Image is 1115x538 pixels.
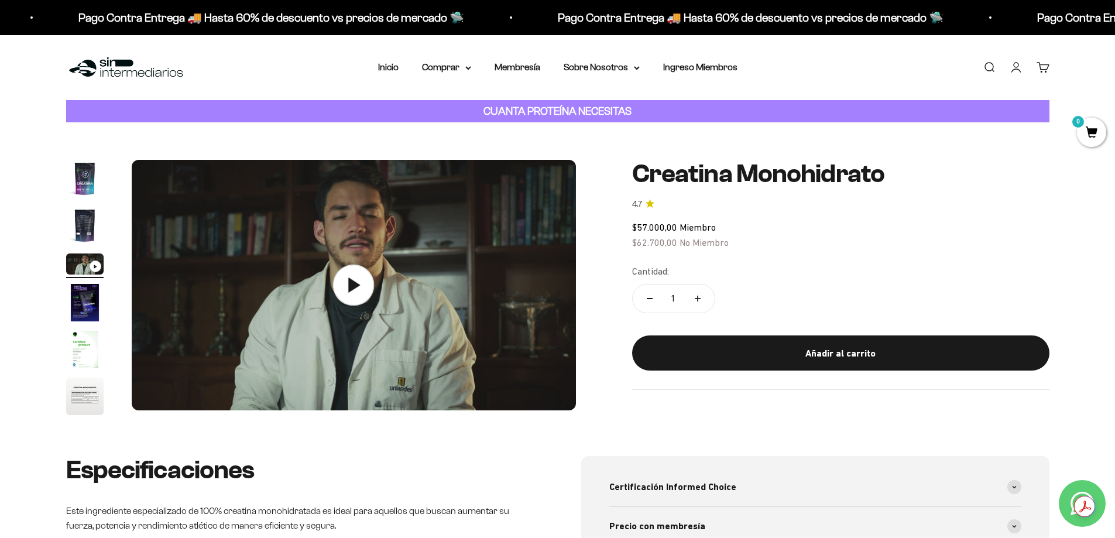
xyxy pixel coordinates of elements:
[609,479,736,495] span: Certificación Informed Choice
[66,331,104,372] button: Ir al artículo 5
[557,8,942,27] p: Pago Contra Entrega 🚚 Hasta 60% de descuento vs precios de mercado 🛸
[39,176,241,196] input: Otra (por favor especifica)
[609,468,1021,506] summary: Certificación Informed Choice
[77,8,463,27] p: Pago Contra Entrega 🚚 Hasta 60% de descuento vs precios de mercado 🛸
[680,222,716,232] span: Miembro
[66,160,104,197] img: Creatina Monohidrato
[632,264,669,279] label: Cantidad:
[66,207,104,248] button: Ir al artículo 2
[656,346,1026,361] div: Añadir al carrito
[378,62,399,72] a: Inicio
[66,284,104,321] img: Creatina Monohidrato
[632,222,677,232] span: $57.000,00
[663,62,737,72] a: Ingreso Miembros
[66,378,104,415] img: Creatina Monohidrato
[14,82,242,102] div: Detalles sobre ingredientes "limpios"
[14,19,242,72] p: Para decidirte a comprar este suplemento, ¿qué información específica sobre su pureza, origen o c...
[681,285,715,313] button: Aumentar cantidad
[633,285,667,313] button: Reducir cantidad
[632,198,642,211] span: 4.7
[66,456,534,484] h2: Especificaciones
[483,105,632,117] strong: CUANTA PROTEÍNA NECESITAS
[66,378,104,419] button: Ir al artículo 6
[66,331,104,368] img: Creatina Monohidrato
[14,129,242,149] div: Certificaciones de calidad
[14,105,242,126] div: País de origen de ingredientes
[564,60,640,75] summary: Sobre Nosotros
[1077,127,1106,140] a: 0
[192,202,241,222] span: Enviar
[1071,115,1085,129] mark: 0
[680,237,729,248] span: No Miembro
[632,160,1049,188] h1: Creatina Monohidrato
[66,160,104,201] button: Ir al artículo 1
[66,253,104,278] button: Ir al artículo 3
[632,335,1049,371] button: Añadir al carrito
[495,62,540,72] a: Membresía
[66,503,534,533] p: Este ingrediente especializado de 100% creatina monohidratada es ideal para aquellos que buscan a...
[632,237,677,248] span: $62.700,00
[191,202,242,222] button: Enviar
[66,207,104,244] img: Creatina Monohidrato
[609,519,705,534] span: Precio con membresía
[66,284,104,325] button: Ir al artículo 4
[14,152,242,173] div: Comparativa con otros productos similares
[632,198,1049,211] a: 4.74.7 de 5.0 estrellas
[422,60,471,75] summary: Comprar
